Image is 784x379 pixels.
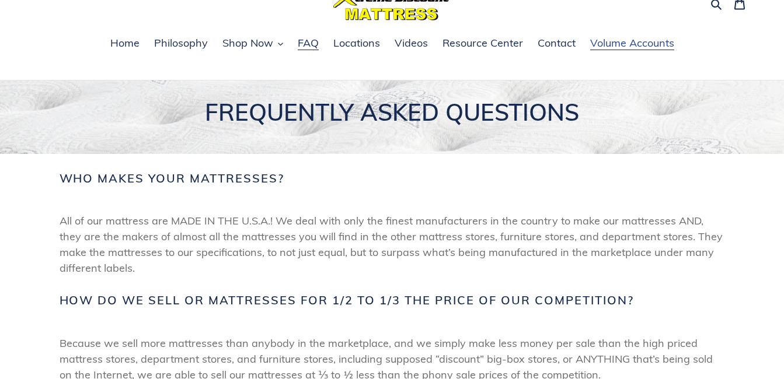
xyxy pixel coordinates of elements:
a: Philosophy [148,35,214,52]
span: All of our mattress are MADE IN THE U.S.A.! We deal with only the finest manufacturers in the cou... [60,213,725,276]
a: Home [104,35,145,52]
span: Shop Now [222,36,273,50]
span: Locations [333,36,380,50]
a: FAQ [292,35,325,52]
a: Locations [327,35,386,52]
span: Volume Accounts [590,36,674,50]
span: Videos [395,36,428,50]
span: Who makes your mattresses? [60,171,285,185]
a: Volume Accounts [584,35,680,52]
span: How do we sell or mattresses for 1/2 to 1/3 the price of our competition? [60,293,635,307]
span: Home [110,36,140,50]
span: Contact [538,36,576,50]
span: Philosophy [154,36,208,50]
a: Videos [389,35,434,52]
span: FAQ [298,36,319,50]
span: FREQUENTLY ASKED QUESTIONS [205,98,579,126]
span: Resource Center [442,36,523,50]
a: Contact [532,35,581,52]
button: Shop Now [217,35,289,52]
a: Resource Center [437,35,529,52]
